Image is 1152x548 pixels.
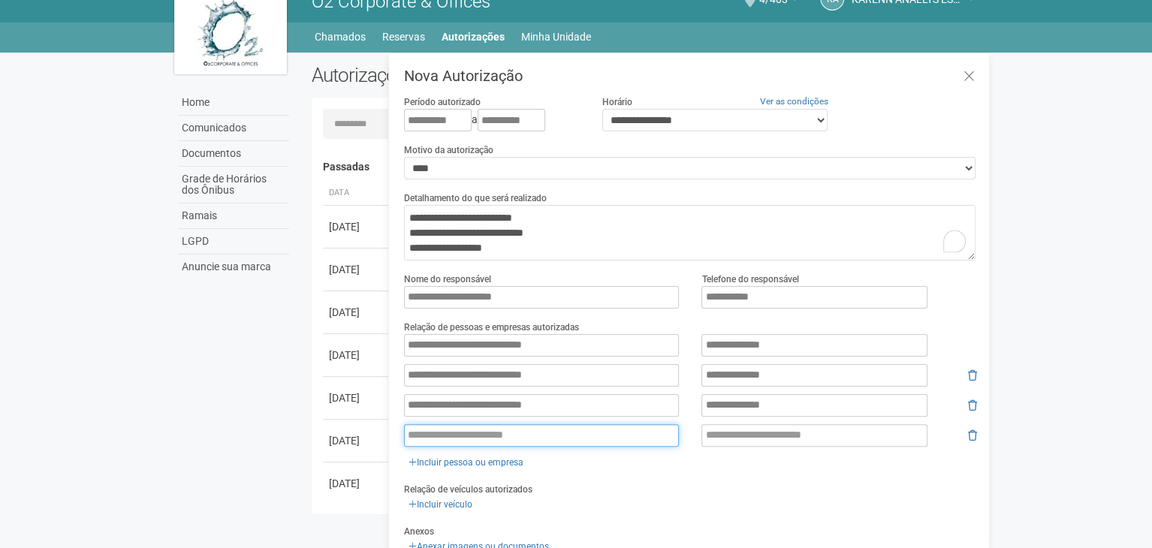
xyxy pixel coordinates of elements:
a: LGPD [178,229,289,254]
div: a [404,109,580,131]
a: Incluir pessoa ou empresa [404,454,528,471]
label: Horário [602,95,632,109]
a: Comunicados [178,116,289,141]
div: [DATE] [329,348,385,363]
i: Remover [968,430,977,441]
label: Período autorizado [404,95,481,109]
label: Nome do responsável [404,272,491,286]
a: Reservas [382,26,425,47]
label: Relação de pessoas e empresas autorizadas [404,321,579,334]
a: Chamados [315,26,366,47]
div: [DATE] [329,476,385,491]
i: Remover [968,400,977,411]
a: Ramais [178,203,289,229]
a: Anuncie sua marca [178,254,289,279]
a: Minha Unidade [521,26,591,47]
div: [DATE] [329,305,385,320]
i: Remover [968,370,977,381]
a: Ver as condições [760,96,828,107]
a: Documentos [178,141,289,167]
div: [DATE] [329,433,385,448]
textarea: To enrich screen reader interactions, please activate Accessibility in Grammarly extension settings [404,205,976,260]
label: Relação de veículos autorizados [404,483,532,496]
h4: Passadas [323,161,967,173]
a: Incluir veículo [404,496,477,513]
h2: Autorizações [312,64,633,86]
th: Data [323,181,391,206]
div: [DATE] [329,390,385,405]
label: Telefone do responsável [701,272,798,286]
label: Detalhamento do que será realizado [404,191,547,205]
label: Motivo da autorização [404,143,493,157]
div: [DATE] [329,262,385,277]
a: Autorizações [442,26,505,47]
a: Home [178,90,289,116]
label: Anexos [404,525,434,538]
h3: Nova Autorização [404,68,977,83]
div: [DATE] [329,219,385,234]
a: Grade de Horários dos Ônibus [178,167,289,203]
